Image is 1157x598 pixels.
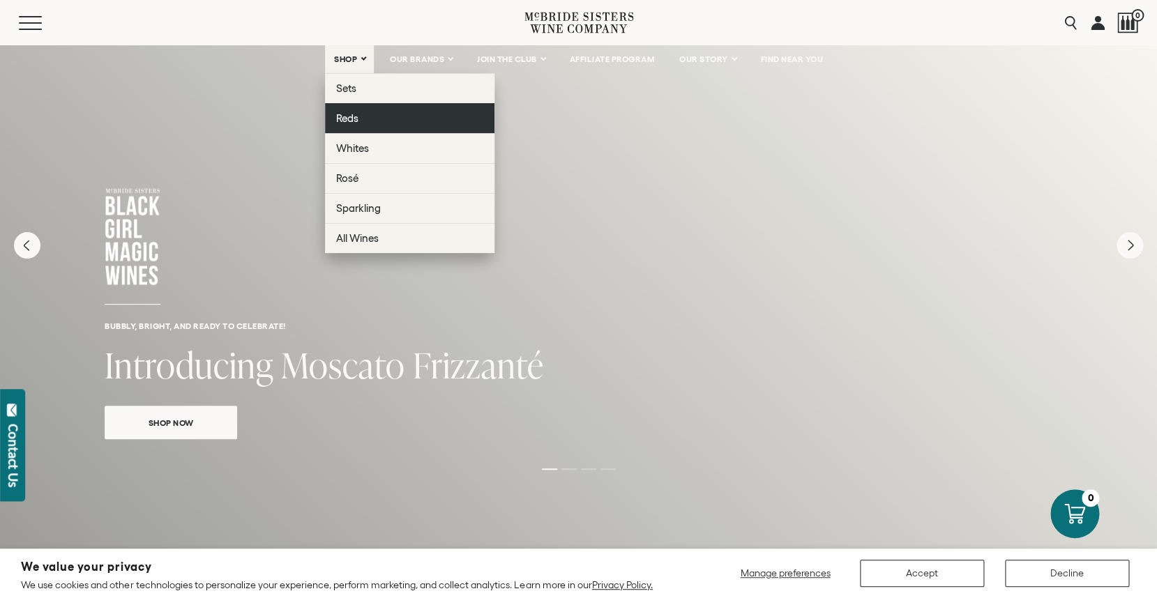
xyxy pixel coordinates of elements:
a: OUR STORY [670,45,745,73]
a: FIND NEAR YOU [752,45,833,73]
span: All Wines [336,232,379,244]
a: Sets [325,73,494,103]
span: Moscato [281,341,405,389]
a: Shop Now [105,406,237,439]
a: All Wines [325,223,494,253]
span: 0 [1131,9,1144,22]
span: Frizzanté [413,341,544,389]
span: Sets [336,82,356,94]
li: Page dot 3 [581,468,596,470]
span: OUR STORY [679,54,728,64]
button: Mobile Menu Trigger [19,16,69,30]
button: Accept [860,560,984,587]
button: Decline [1005,560,1129,587]
div: 0 [1082,489,1099,507]
span: JOIN THE CLUB [477,54,537,64]
p: We use cookies and other technologies to personalize your experience, perform marketing, and coll... [21,578,653,591]
span: OUR BRANDS [390,54,444,64]
button: Previous [14,232,40,259]
a: JOIN THE CLUB [468,45,554,73]
span: Sparkling [336,202,381,214]
span: Introducing [105,341,273,389]
a: Privacy Policy. [592,579,653,590]
li: Page dot 1 [542,468,557,470]
span: SHOP [334,54,358,64]
a: SHOP [325,45,374,73]
span: Shop Now [124,415,218,431]
li: Page dot 2 [561,468,577,470]
button: Next [1117,232,1143,259]
a: OUR BRANDS [381,45,461,73]
span: AFFILIATE PROGRAM [570,54,655,64]
span: Reds [336,112,358,124]
span: Manage preferences [740,567,830,578]
a: Rosé [325,163,494,193]
button: Manage preferences [732,560,839,587]
span: FIND NEAR YOU [761,54,824,64]
a: Whites [325,133,494,163]
span: Rosé [336,172,358,184]
a: AFFILIATE PROGRAM [561,45,664,73]
a: Sparkling [325,193,494,223]
li: Page dot 4 [600,468,616,470]
div: Contact Us [6,424,20,487]
h6: Bubbly, bright, and ready to celebrate! [105,321,1052,330]
a: Reds [325,103,494,133]
h2: We value your privacy [21,561,653,573]
span: Whites [336,142,369,154]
